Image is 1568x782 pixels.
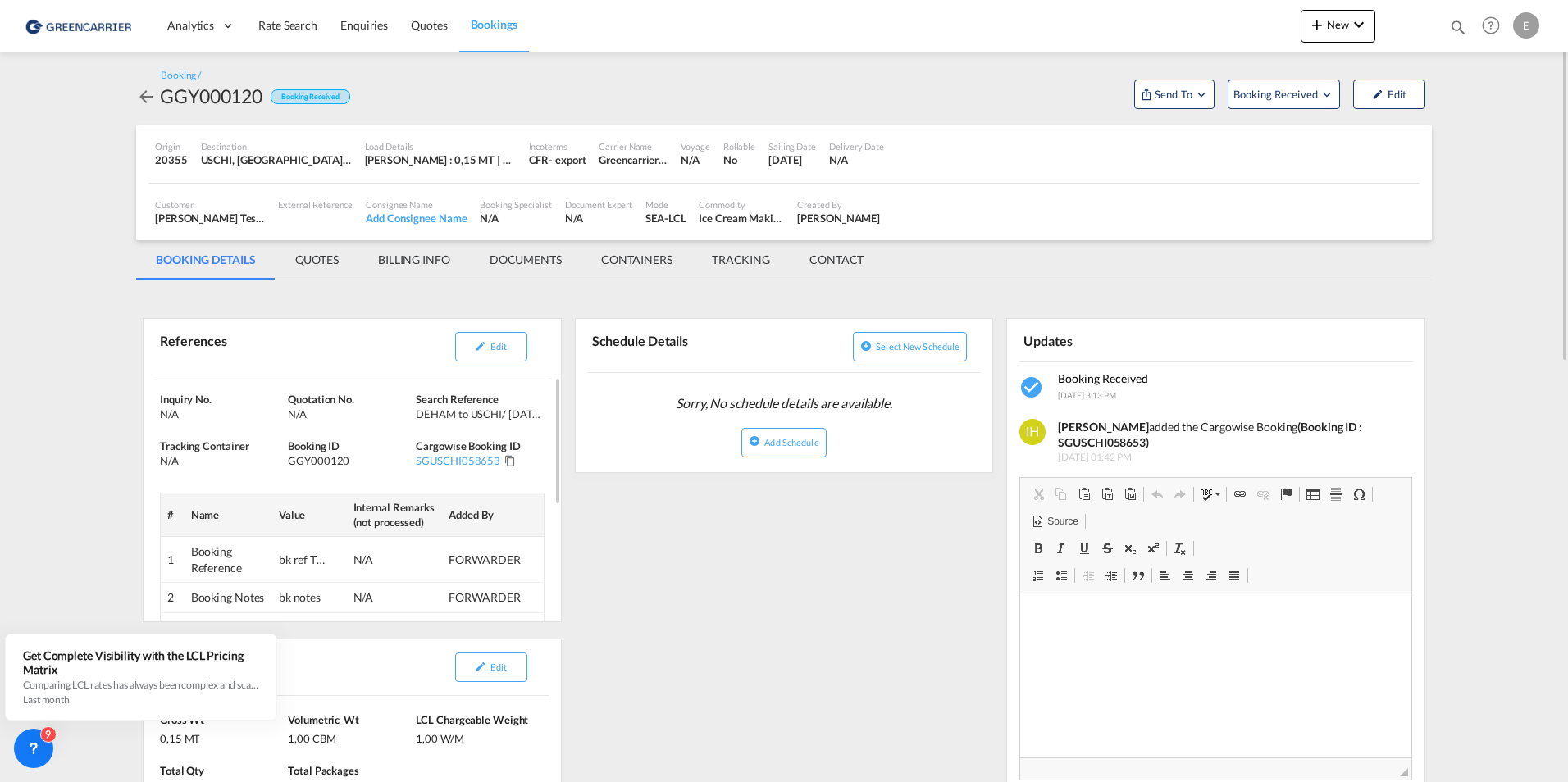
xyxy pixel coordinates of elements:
[471,17,517,31] span: Bookings
[155,152,188,167] div: 20355
[278,198,353,211] div: External Reference
[1058,371,1148,385] span: Booking Received
[136,240,276,280] md-tab-item: BOOKING DETAILS
[599,152,668,167] div: Greencarrier Consolidators
[490,662,506,672] span: Edit
[1177,565,1200,586] a: Center
[25,7,135,44] img: 1378a7308afe11ef83610d9e779c6b34.png
[288,727,412,746] div: 1,00 CBM
[155,211,265,225] div: [PERSON_NAME] Test [PERSON_NAME]
[797,198,880,211] div: Created By
[416,727,540,746] div: 1,00 W/M
[741,428,826,457] button: icon-plus-circleAdd Schedule
[699,211,784,225] div: Ice Cream Making Machinery (including Malt and Milkshake Equipment)
[455,652,527,682] button: icon-pencilEdit
[876,341,959,352] span: Select new schedule
[1169,484,1192,505] a: Redo (Ctrl+Y)
[416,407,540,421] div: DEHAM to USCHI/ 23 September, 2025
[201,152,352,167] div: USCHI, Chicago, IL, United States, North America, Americas
[1200,565,1223,586] a: Align Right
[365,152,516,167] div: [PERSON_NAME] : 0,15 MT | Volumetric Wt : 1,00 CBM | Chargeable Wt : 1,00 W/M
[1153,86,1194,102] span: Send To
[366,211,467,225] div: Add Consignee Name
[416,453,500,468] div: SGUSCHI058653
[1073,538,1096,559] a: Underline (Ctrl+U)
[470,240,581,280] md-tab-item: DOCUMENTS
[358,240,470,280] md-tab-item: BILLING INFO
[1449,18,1467,36] md-icon: icon-magnify
[1324,484,1347,505] a: Insert Horizontal Line
[699,198,784,211] div: Commodity
[1449,18,1467,43] div: icon-magnify
[1228,484,1251,505] a: Link (Ctrl+K)
[1274,484,1297,505] a: Anchor
[1169,538,1192,559] a: Remove Format
[1119,484,1142,505] a: Paste from Word
[723,140,755,152] div: Rollable
[529,140,586,152] div: Incoterms
[1077,565,1100,586] a: Decrease Indent
[1020,593,1411,757] iframe: Editor, editor2
[416,393,498,406] span: Search Reference
[723,152,755,167] div: No
[1353,80,1425,109] button: icon-pencilEdit
[155,198,265,211] div: Customer
[160,407,284,421] div: N/A
[185,583,272,613] td: Booking Notes
[160,393,212,406] span: Inquiry No.
[1223,565,1246,586] a: Justify
[1372,89,1383,100] md-icon: icon-pencil
[1019,419,1046,445] img: RaD9QQAAAAZJREFUAwAz7V49iZZDGQAAAABJRU5ErkJggg==
[442,583,544,613] td: FORWARDER
[272,493,347,536] th: Value
[1477,11,1505,39] span: Help
[185,537,272,583] td: Booking Reference
[1058,390,1116,400] span: [DATE] 3:13 PM
[442,537,544,583] td: FORWARDER
[669,388,899,419] span: Sorry, No schedule details are available.
[1513,12,1539,39] div: E
[1073,484,1096,505] a: Paste (Ctrl+V)
[860,340,872,352] md-icon: icon-plus-circle
[160,83,262,109] div: GGY000120
[161,613,185,659] td: 3
[416,439,520,452] span: Cargowise Booking ID
[271,89,349,105] div: Booking Received
[288,453,412,468] div: GGY000120
[258,18,317,32] span: Rate Search
[161,537,185,583] td: 1
[366,198,467,211] div: Consignee Name
[829,152,884,167] div: N/A
[790,240,883,280] md-tab-item: CONTACT
[455,332,527,361] button: icon-pencilEdit
[588,325,781,366] div: Schedule Details
[599,140,668,152] div: Carrier Name
[1400,768,1408,776] span: Resize
[768,140,816,152] div: Sailing Date
[160,439,249,452] span: Tracking Container
[480,211,551,225] div: N/A
[1045,515,1078,529] span: Source
[353,552,403,568] div: N/A
[167,17,214,34] span: Analytics
[1134,80,1215,109] button: Open demo menu
[1196,484,1224,505] a: Spell Check As You Type
[475,340,486,352] md-icon: icon-pencil
[645,211,686,225] div: SEA-LCL
[1301,10,1375,43] button: icon-plus 400-fgNewicon-chevron-down
[1058,419,1400,451] div: added the Cargowise Booking
[1233,86,1320,102] span: Booking Received
[1154,565,1177,586] a: Align Left
[288,407,412,421] div: N/A
[1119,538,1142,559] a: Subscript
[1146,484,1169,505] a: Undo (Ctrl+Z)
[201,140,352,152] div: Destination
[288,764,359,777] span: Total Packages
[1050,565,1073,586] a: Insert/Remove Bulleted List
[411,18,447,32] span: Quotes
[288,439,340,452] span: Booking ID
[504,455,516,466] md-icon: Click to Copy
[829,140,884,152] div: Delivery Date
[136,240,883,280] md-pagination-wrapper: Use the left and right arrow keys to navigate between tabs
[749,435,760,447] md-icon: icon-plus-circle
